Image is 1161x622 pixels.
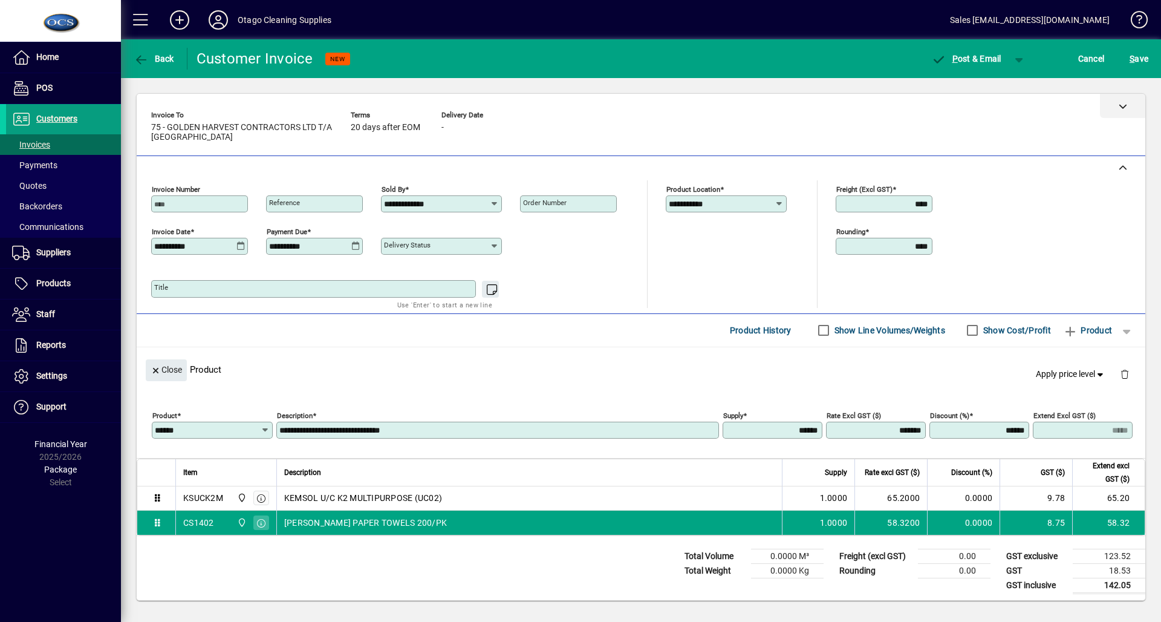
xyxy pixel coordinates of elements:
[981,324,1051,336] label: Show Cost/Profit
[1000,511,1072,535] td: 8.75
[523,198,567,207] mat-label: Order number
[146,359,187,381] button: Close
[384,241,431,249] mat-label: Delivery status
[238,10,331,30] div: Otago Cleaning Supplies
[36,52,59,62] span: Home
[12,140,50,149] span: Invoices
[36,278,71,288] span: Products
[666,185,720,194] mat-label: Product location
[836,185,893,194] mat-label: Freight (excl GST)
[1073,563,1145,578] td: 18.53
[1072,511,1145,535] td: 58.32
[397,298,492,312] mat-hint: Use 'Enter' to start a new line
[6,175,121,196] a: Quotes
[6,134,121,155] a: Invoices
[1080,459,1130,486] span: Extend excl GST ($)
[154,283,168,292] mat-label: Title
[6,300,121,330] a: Staff
[160,9,199,31] button: Add
[284,466,321,479] span: Description
[827,411,881,420] mat-label: Rate excl GST ($)
[36,371,67,381] span: Settings
[836,228,865,236] mat-label: Rounding
[1036,368,1106,381] span: Apply price level
[832,324,945,336] label: Show Line Volumes/Weights
[825,466,847,479] span: Supply
[1041,466,1065,479] span: GST ($)
[183,466,198,479] span: Item
[1110,359,1139,388] button: Delete
[152,411,177,420] mat-label: Product
[267,228,307,236] mat-label: Payment due
[36,402,67,411] span: Support
[441,123,444,133] span: -
[1078,49,1105,68] span: Cancel
[1000,578,1073,593] td: GST inclusive
[1110,368,1139,379] app-page-header-button: Delete
[197,49,313,68] div: Customer Invoice
[12,201,62,211] span: Backorders
[152,185,200,194] mat-label: Invoice number
[269,198,300,207] mat-label: Reference
[234,516,248,529] span: Head Office
[925,48,1007,70] button: Post & Email
[382,185,405,194] mat-label: Sold by
[833,563,918,578] td: Rounding
[723,411,743,420] mat-label: Supply
[678,563,751,578] td: Total Weight
[1127,48,1151,70] button: Save
[1000,549,1073,563] td: GST exclusive
[151,123,333,142] span: 75 - GOLDEN HARVEST CONTRACTORS LTD T/A [GEOGRAPHIC_DATA]
[284,492,442,504] span: KEMSOL U/C K2 MULTIPURPOSE (UC02)
[6,42,121,73] a: Home
[134,54,174,64] span: Back
[918,549,990,563] td: 0.00
[862,517,920,529] div: 58.3200
[183,517,214,529] div: CS1402
[725,319,796,341] button: Product History
[1000,563,1073,578] td: GST
[44,465,77,474] span: Package
[1122,2,1146,42] a: Knowledge Base
[234,491,248,505] span: Head Office
[1031,363,1111,385] button: Apply price level
[6,330,121,361] a: Reports
[36,247,71,257] span: Suppliers
[183,492,223,504] div: KSUCK2M
[143,364,190,375] app-page-header-button: Close
[121,48,187,70] app-page-header-button: Back
[1130,54,1134,64] span: S
[34,439,87,449] span: Financial Year
[36,114,77,123] span: Customers
[730,321,792,340] span: Product History
[137,347,1145,391] div: Product
[1000,486,1072,511] td: 9.78
[6,73,121,103] a: POS
[931,54,1001,64] span: ost & Email
[131,48,177,70] button: Back
[927,511,1000,535] td: 0.0000
[6,269,121,299] a: Products
[6,392,121,422] a: Support
[678,549,751,563] td: Total Volume
[12,160,57,170] span: Payments
[36,309,55,319] span: Staff
[6,238,121,268] a: Suppliers
[820,517,848,529] span: 1.0000
[918,563,990,578] td: 0.00
[1073,578,1145,593] td: 142.05
[12,181,47,191] span: Quotes
[951,466,992,479] span: Discount (%)
[1130,49,1148,68] span: ave
[833,549,918,563] td: Freight (excl GST)
[1063,321,1112,340] span: Product
[6,155,121,175] a: Payments
[1057,319,1118,341] button: Product
[1033,411,1096,420] mat-label: Extend excl GST ($)
[12,222,83,232] span: Communications
[36,340,66,350] span: Reports
[277,411,313,420] mat-label: Description
[865,466,920,479] span: Rate excl GST ($)
[751,549,824,563] td: 0.0000 M³
[950,10,1110,30] div: Sales [EMAIL_ADDRESS][DOMAIN_NAME]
